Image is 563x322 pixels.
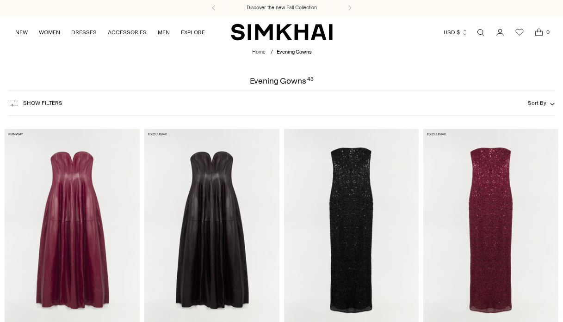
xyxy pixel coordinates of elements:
a: EXPLORE [181,22,205,43]
span: Evening Gowns [277,49,311,55]
a: Wishlist [510,23,529,42]
a: DRESSES [71,22,97,43]
a: Home [252,49,266,55]
h1: Evening Gowns [250,77,314,85]
a: Open cart modal [530,23,548,42]
a: SIMKHAI [231,23,333,41]
a: NEW [15,22,28,43]
a: Go to the account page [491,23,509,42]
button: USD $ [444,22,468,43]
div: 43 [307,77,314,85]
span: Sort By [528,100,546,106]
a: WOMEN [39,22,60,43]
a: MEN [158,22,170,43]
a: Open search modal [471,23,490,42]
a: Discover the new Fall Collection [247,4,317,12]
div: / [271,49,273,56]
button: Show Filters [8,96,62,110]
nav: breadcrumbs [252,49,311,56]
span: 0 [544,28,552,36]
a: ACCESSORIES [108,22,147,43]
span: Show Filters [23,100,62,106]
button: Sort By [528,98,555,108]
